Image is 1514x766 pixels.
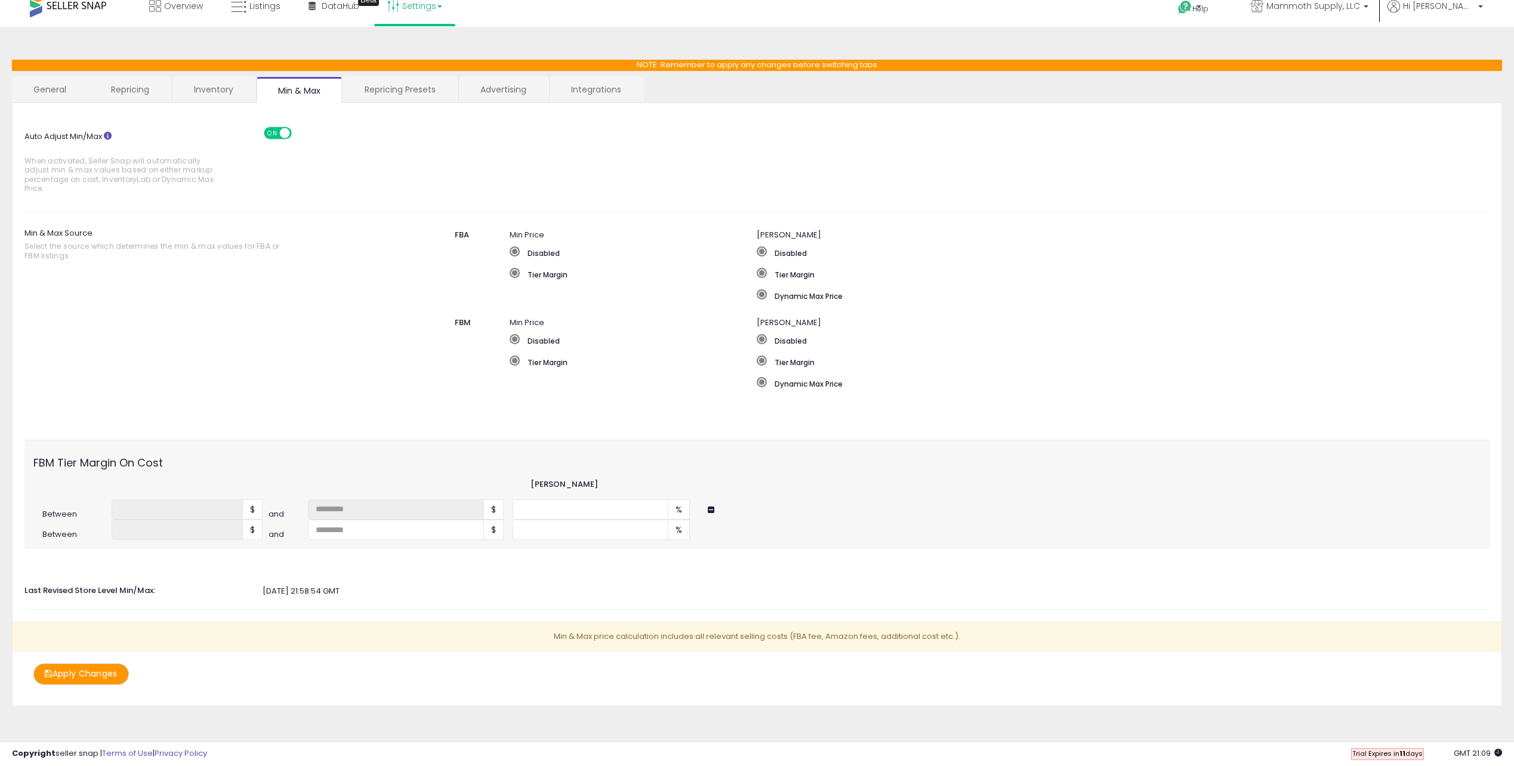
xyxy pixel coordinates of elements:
[24,449,269,471] label: FBM Tier Margin On Cost
[33,529,112,540] span: Between
[484,499,504,520] span: $
[510,229,544,240] span: Min Price
[1454,748,1502,759] span: 2025-10-14 21:09 GMT
[343,77,457,102] a: Repricing Presets
[510,317,544,328] span: Min Price
[257,77,342,103] a: Min & Max
[243,499,263,520] span: $
[531,479,598,490] label: [PERSON_NAME]
[757,289,1374,301] label: Dynamic Max Price
[269,509,308,520] span: and
[243,520,263,540] span: $
[12,748,55,759] strong: Copyright
[757,377,1251,389] label: Dynamic Max Price
[1352,749,1423,758] span: Trial Expires in days
[1192,4,1208,14] span: Help
[90,77,171,102] a: Repricing
[33,663,129,684] button: Apply Changes
[757,268,1374,280] label: Tier Margin
[510,334,757,346] label: Disabled
[668,499,690,520] span: %
[12,60,1502,71] p: NOTE: Remember to apply any changes before switching tabs
[24,156,220,193] span: When activated, Seller Snap will automatically adjust min & max values based on either markup per...
[757,356,1251,367] label: Tier Margin
[550,77,643,102] a: Integrations
[510,246,757,258] label: Disabled
[757,229,821,240] span: [PERSON_NAME]
[455,317,471,328] span: FBM
[102,748,153,759] a: Terms of Use
[24,242,288,260] span: Select the source which determines the min & max values for FBA or FBM listings.
[16,581,263,597] label: Last Revised Store Level Min/Max:
[459,77,548,102] a: Advertising
[290,128,309,138] span: OFF
[172,77,255,102] a: Inventory
[757,317,821,328] span: [PERSON_NAME]
[12,622,1502,652] p: Min & Max price calculation includes all relevant selling costs (FBA fee, Amazon fees, additional...
[16,127,263,199] label: Auto Adjust Min/Max
[510,356,757,367] label: Tier Margin
[265,128,280,138] span: ON
[484,520,504,540] span: $
[33,509,112,520] span: Between
[1399,749,1405,758] b: 11
[24,224,344,267] label: Min & Max Source
[12,77,88,102] a: General
[455,229,469,240] span: FBA
[16,586,1498,597] div: [DATE] 21:58:54 GMT
[757,334,1251,346] label: Disabled
[757,246,1374,258] label: Disabled
[155,748,207,759] a: Privacy Policy
[269,529,308,540] span: and
[668,520,690,540] span: %
[510,268,757,280] label: Tier Margin
[12,748,207,759] div: seller snap | |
